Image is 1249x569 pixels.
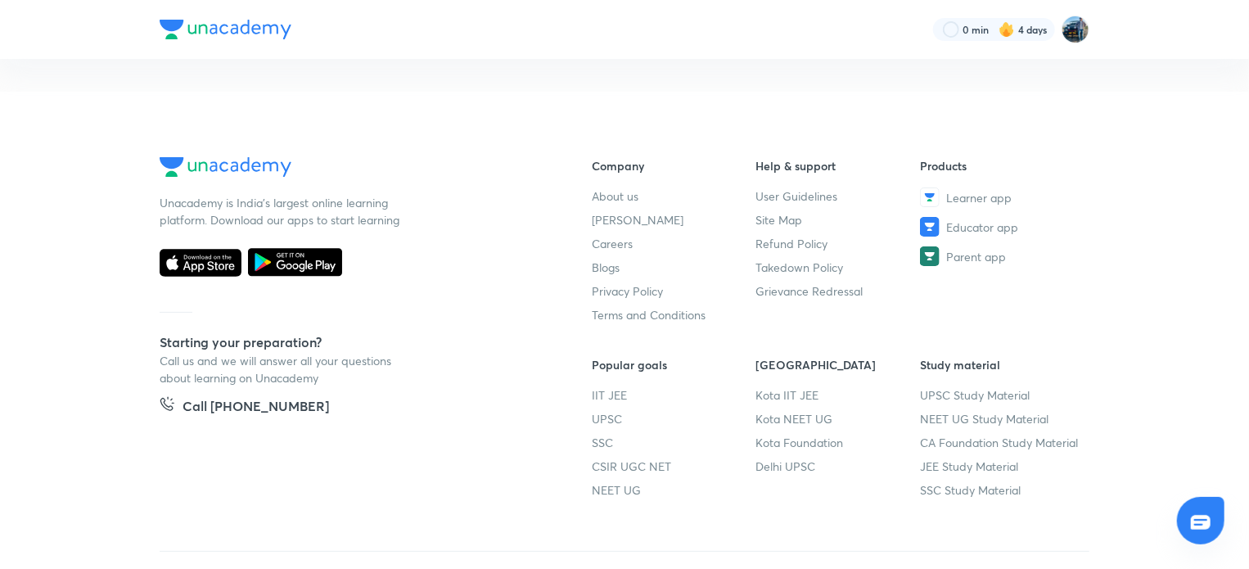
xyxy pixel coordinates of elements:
a: About us [592,187,756,205]
h5: Call [PHONE_NUMBER] [183,396,329,419]
a: NEET UG [592,481,756,499]
a: Delhi UPSC [756,458,921,475]
img: Educator app [920,217,940,237]
h6: [GEOGRAPHIC_DATA] [756,356,921,373]
a: SSC [592,434,756,451]
a: CSIR UGC NET [592,458,756,475]
a: Parent app [920,246,1084,266]
h5: Starting your preparation? [160,332,539,352]
a: Refund Policy [756,235,921,252]
span: Educator app [946,219,1018,236]
a: SSC Study Material [920,481,1084,499]
a: Kota IIT JEE [756,386,921,404]
a: Privacy Policy [592,282,756,300]
a: Company Logo [160,157,539,181]
a: Takedown Policy [756,259,921,276]
h6: Popular goals [592,356,756,373]
img: Company Logo [160,157,291,177]
h6: Help & support [756,157,921,174]
a: Educator app [920,217,1084,237]
span: Parent app [946,248,1006,265]
a: JEE Study Material [920,458,1084,475]
a: Blogs [592,259,756,276]
a: IIT JEE [592,386,756,404]
span: Careers [592,235,633,252]
span: Learner app [946,189,1012,206]
h6: Study material [920,356,1084,373]
a: Kota Foundation [756,434,921,451]
p: Call us and we will answer all your questions about learning on Unacademy [160,352,405,386]
a: Learner app [920,187,1084,207]
a: Grievance Redressal [756,282,921,300]
a: Site Map [756,211,921,228]
a: Kota NEET UG [756,410,921,427]
a: UPSC [592,410,756,427]
a: Terms and Conditions [592,306,756,323]
h6: Company [592,157,756,174]
h6: Products [920,157,1084,174]
img: streak [999,21,1015,38]
a: Careers [592,235,756,252]
p: Unacademy is India’s largest online learning platform. Download our apps to start learning [160,194,405,228]
img: I A S babu [1062,16,1089,43]
a: [PERSON_NAME] [592,211,756,228]
a: User Guidelines [756,187,921,205]
a: CA Foundation Study Material [920,434,1084,451]
a: UPSC Study Material [920,386,1084,404]
a: NEET UG Study Material [920,410,1084,427]
img: Parent app [920,246,940,266]
img: Learner app [920,187,940,207]
a: Call [PHONE_NUMBER] [160,396,329,419]
img: Company Logo [160,20,291,39]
